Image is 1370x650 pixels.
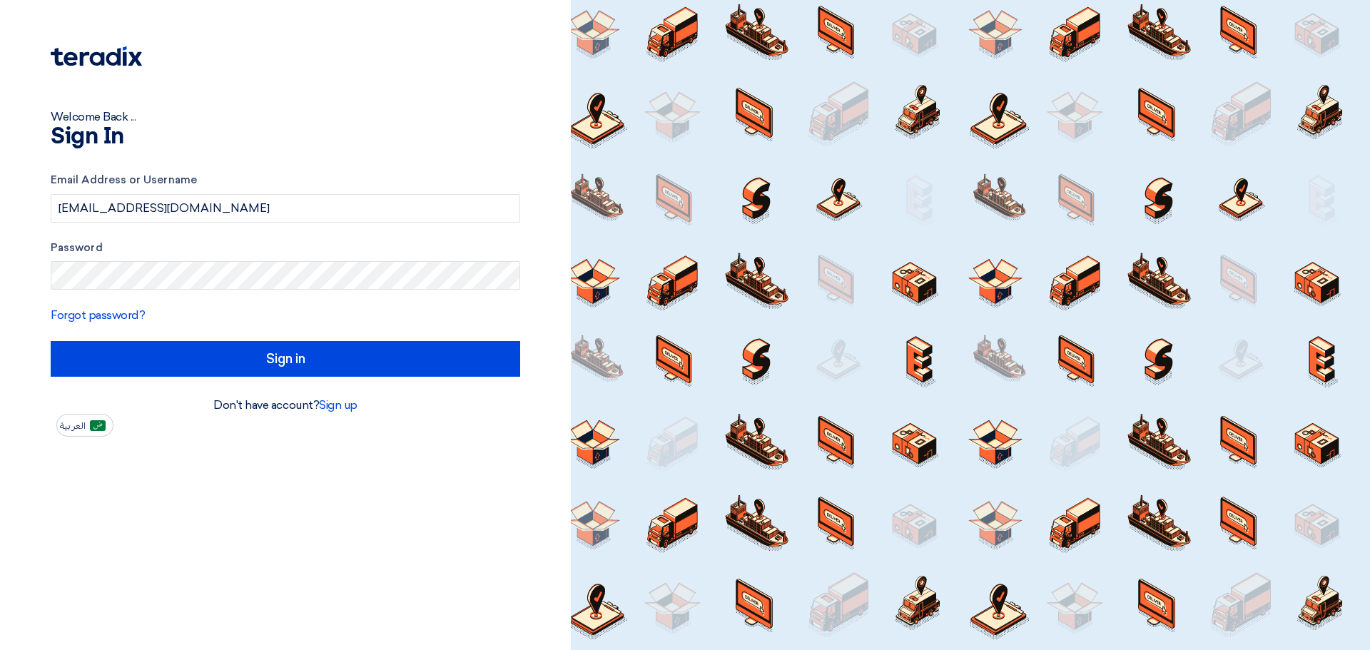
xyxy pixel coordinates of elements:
a: Forgot password? [51,308,145,322]
div: Welcome Back ... [51,108,520,126]
img: Teradix logo [51,46,142,66]
button: العربية [56,414,113,437]
label: Password [51,240,520,256]
input: Sign in [51,341,520,377]
h1: Sign In [51,126,520,148]
input: Enter your business email or username [51,194,520,223]
span: العربية [60,421,86,431]
img: ar-AR.png [90,420,106,431]
a: Sign up [319,398,357,412]
label: Email Address or Username [51,172,520,188]
div: Don't have account? [51,397,520,414]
